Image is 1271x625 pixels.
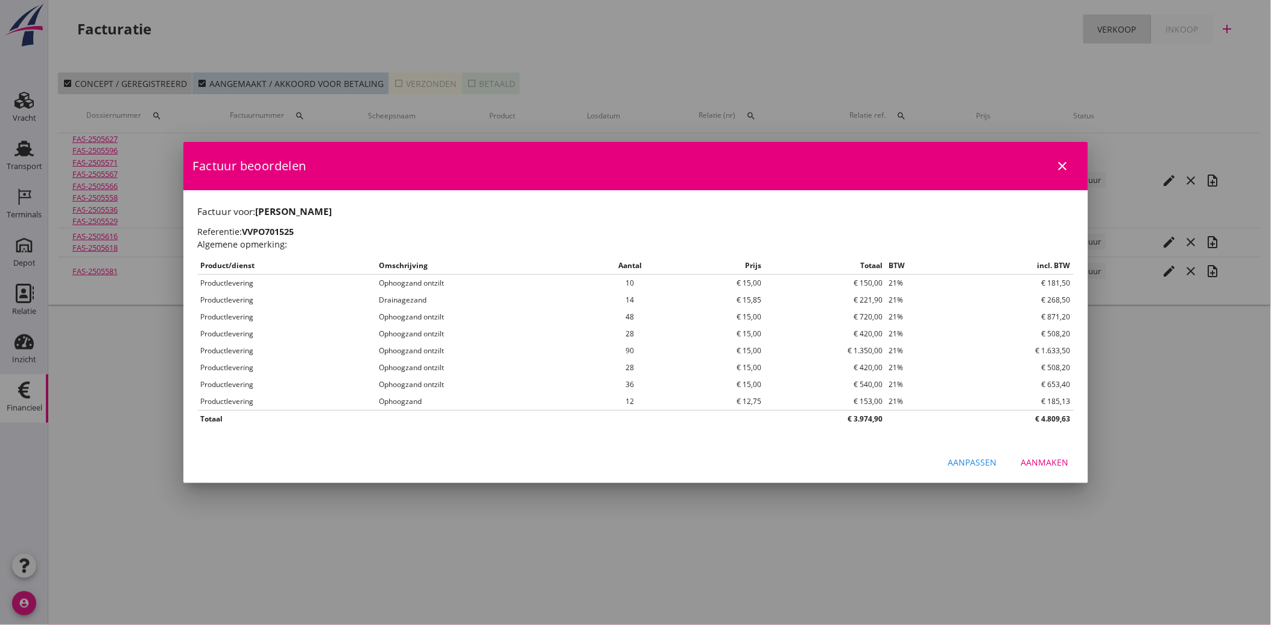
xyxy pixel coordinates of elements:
[886,376,952,393] td: 21%
[886,292,952,309] td: 21%
[198,225,1074,251] h2: Referentie: Algemene opmerking:
[586,274,674,292] td: 10
[939,452,1007,473] button: Aanpassen
[765,359,886,376] td: € 420,00
[952,342,1073,359] td: € 1.633,50
[674,309,765,325] td: € 15,00
[586,325,674,342] td: 28
[674,257,765,275] th: Prijs
[886,342,952,359] td: 21%
[198,309,376,325] td: Productlevering
[376,359,586,376] td: Ophoogzand ontzilt
[886,410,1074,428] th: € 4.809,63
[952,393,1073,411] td: € 185,13
[886,393,952,411] td: 21%
[886,325,952,342] td: 21%
[376,257,586,275] th: Omschrijving
[376,292,586,309] td: Drainagezand
[765,309,886,325] td: € 720,00
[198,359,376,376] td: Productlevering
[674,359,765,376] td: € 15,00
[765,393,886,411] td: € 153,00
[765,292,886,309] td: € 221,90
[376,342,586,359] td: Ophoogzand ontzilt
[586,292,674,309] td: 14
[198,393,376,411] td: Productlevering
[586,359,674,376] td: 28
[674,292,765,309] td: € 15,85
[198,342,376,359] td: Productlevering
[1021,456,1069,469] div: Aanmaken
[586,309,674,325] td: 48
[765,274,886,292] td: € 150,00
[952,359,1073,376] td: € 508,20
[948,456,997,469] div: Aanpassen
[674,325,765,342] td: € 15,00
[674,342,765,359] td: € 15,00
[886,359,952,376] td: 21%
[198,292,376,309] td: Productlevering
[952,257,1073,275] th: incl. BTW
[183,142,1088,190] div: Factuur beoordelen
[674,274,765,292] td: € 15,00
[674,393,765,411] td: € 12,75
[1012,452,1079,473] button: Aanmaken
[886,274,952,292] td: 21%
[256,205,332,218] strong: [PERSON_NAME]
[376,309,586,325] td: Ophoogzand ontzilt
[765,257,886,275] th: Totaal
[376,325,586,342] td: Ophoogzand ontzilt
[376,393,586,411] td: Ophoogzand
[886,309,952,325] td: 21%
[952,292,1073,309] td: € 268,50
[765,325,886,342] td: € 420,00
[242,226,294,237] strong: VVPO701525
[952,376,1073,393] td: € 653,40
[586,376,674,393] td: 36
[586,393,674,411] td: 12
[886,257,952,275] th: BTW
[765,376,886,393] td: € 540,00
[586,342,674,359] td: 90
[198,410,765,428] th: Totaal
[1056,159,1070,173] i: close
[198,325,376,342] td: Productlevering
[952,325,1073,342] td: € 508,20
[674,376,765,393] td: € 15,00
[198,376,376,393] td: Productlevering
[765,410,886,428] th: € 3.974,90
[952,274,1073,292] td: € 181,50
[198,205,1074,219] h1: Factuur voor:
[586,257,674,275] th: Aantal
[765,342,886,359] td: € 1.350,00
[952,309,1073,325] td: € 871,20
[198,257,376,275] th: Product/dienst
[198,274,376,292] td: Productlevering
[376,274,586,292] td: Ophoogzand ontzilt
[376,376,586,393] td: Ophoogzand ontzilt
